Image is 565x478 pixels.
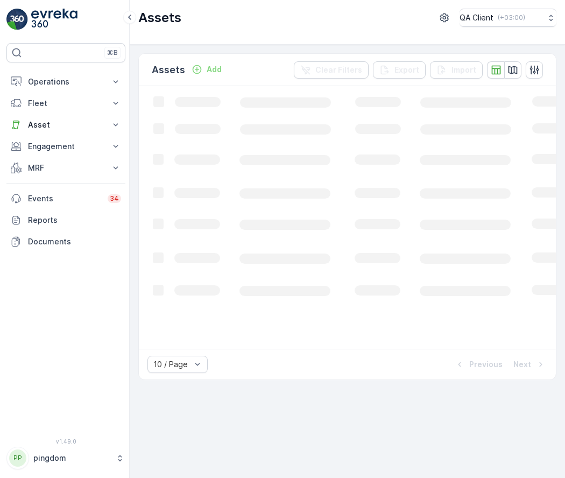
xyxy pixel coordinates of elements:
[469,359,503,370] p: Previous
[28,120,104,130] p: Asset
[28,141,104,152] p: Engagement
[6,93,125,114] button: Fleet
[28,236,121,247] p: Documents
[6,9,28,30] img: logo
[138,9,181,26] p: Assets
[498,13,525,22] p: ( +03:00 )
[6,447,125,469] button: PPpingdom
[9,449,26,467] div: PP
[31,9,77,30] img: logo_light-DOdMpM7g.png
[6,114,125,136] button: Asset
[28,76,104,87] p: Operations
[394,65,419,75] p: Export
[512,358,547,371] button: Next
[6,231,125,252] a: Documents
[6,157,125,179] button: MRF
[451,65,476,75] p: Import
[110,194,119,203] p: 34
[460,12,493,23] p: QA Client
[6,71,125,93] button: Operations
[187,63,226,76] button: Add
[315,65,362,75] p: Clear Filters
[28,193,101,204] p: Events
[460,9,556,27] button: QA Client(+03:00)
[207,64,222,75] p: Add
[6,438,125,445] span: v 1.49.0
[152,62,185,78] p: Assets
[28,98,104,109] p: Fleet
[294,61,369,79] button: Clear Filters
[28,215,121,226] p: Reports
[6,209,125,231] a: Reports
[33,453,110,463] p: pingdom
[6,136,125,157] button: Engagement
[453,358,504,371] button: Previous
[6,188,125,209] a: Events34
[513,359,531,370] p: Next
[373,61,426,79] button: Export
[430,61,483,79] button: Import
[28,163,104,173] p: MRF
[107,48,118,57] p: ⌘B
